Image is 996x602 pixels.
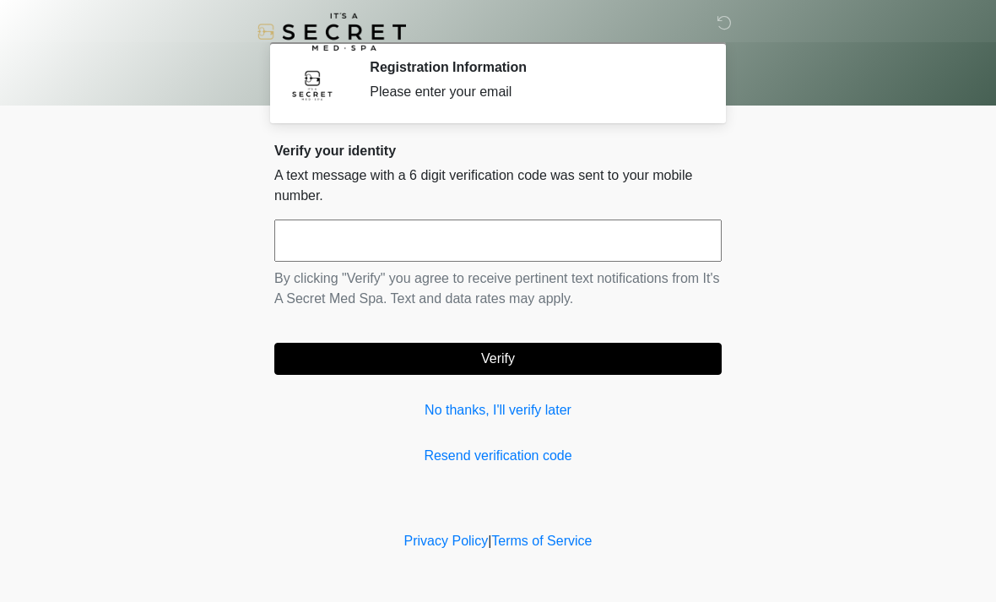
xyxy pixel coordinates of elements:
[370,59,696,75] h2: Registration Information
[274,268,722,309] p: By clicking "Verify" you agree to receive pertinent text notifications from It's A Secret Med Spa...
[370,82,696,102] div: Please enter your email
[274,446,722,466] a: Resend verification code
[287,59,338,110] img: Agent Avatar
[274,343,722,375] button: Verify
[404,534,489,548] a: Privacy Policy
[491,534,592,548] a: Terms of Service
[274,143,722,159] h2: Verify your identity
[257,13,406,51] img: It's A Secret Med Spa Logo
[488,534,491,548] a: |
[274,165,722,206] p: A text message with a 6 digit verification code was sent to your mobile number.
[274,400,722,420] a: No thanks, I'll verify later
